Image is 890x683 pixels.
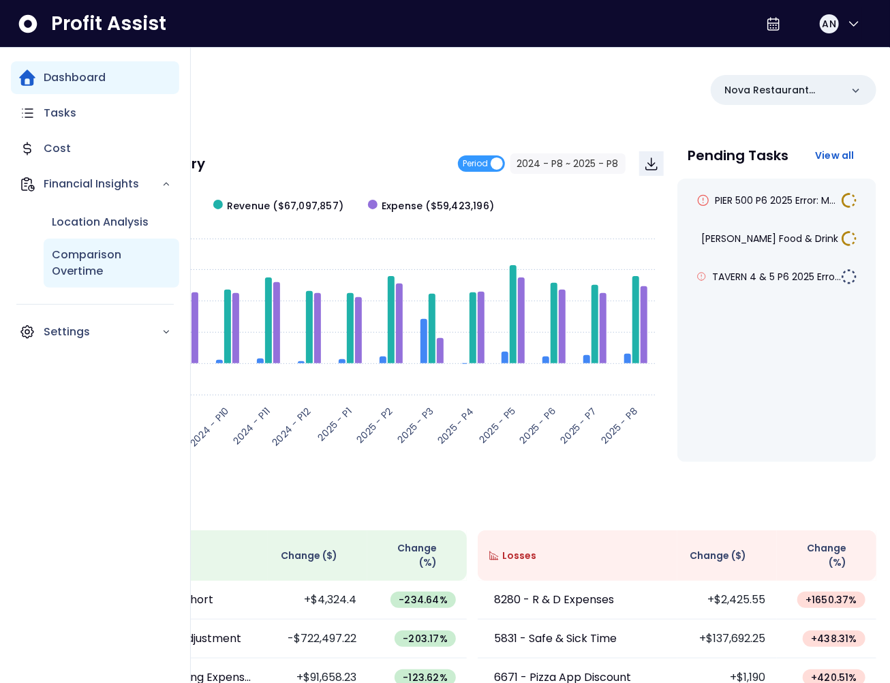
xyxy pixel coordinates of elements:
p: Pending Tasks [688,149,789,162]
span: Change (%) [788,541,846,570]
td: +$2,425.55 [677,581,777,620]
span: Change ( $ ) [690,549,747,563]
p: Settings [44,324,162,340]
img: In Progress [841,230,857,247]
span: AN [823,17,836,31]
td: -$722,497.22 [268,620,367,658]
text: 2025 - P6 [517,404,559,446]
td: +$137,692.25 [677,620,777,658]
text: 2025 - P2 [354,404,395,446]
p: Cost [44,140,71,157]
span: Change (%) [378,541,437,570]
p: Dashboard [44,70,106,86]
span: Profit Assist [51,12,166,36]
text: 2025 - P5 [476,404,518,446]
span: PIER 500 P6 2025 Error: M... [716,194,836,207]
text: 2025 - P1 [315,404,355,444]
span: Period [463,155,489,172]
span: -203.17 % [403,632,448,646]
text: 2025 - P4 [434,404,477,447]
img: Not yet Started [841,269,857,285]
span: Expense ($59,423,196) [382,199,494,213]
text: 2024 - P11 [230,404,273,447]
text: 2025 - P8 [598,404,641,446]
p: Comparison Overtime [52,247,171,279]
text: 2025 - P3 [395,404,436,446]
p: 8280 - R & D Expenses [494,592,614,608]
span: -234.64 % [399,593,448,607]
text: 2025 - P7 [557,404,600,446]
span: [PERSON_NAME] Food & Drink - ... [702,232,856,245]
span: + 438.31 % [811,632,857,646]
span: View all [815,149,855,162]
span: Revenue ($67,097,857) [227,199,343,213]
span: TAVERN 4 & 5 P6 2025 Erro... [712,270,841,284]
p: Financial Insights [44,176,162,192]
p: Location Analysis [52,214,149,230]
p: Wins & Losses [68,500,876,514]
button: 2024 - P8 ~ 2025 - P8 [510,153,626,174]
span: + 1650.37 % [805,593,857,607]
button: Download [639,151,664,176]
p: Tasks [44,105,76,121]
p: Nova Restaurant Group [724,83,841,97]
text: 2024 - P12 [269,404,314,449]
p: 5831 - Safe & Sick Time [494,631,617,647]
img: In Progress [841,192,857,209]
span: Change ( $ ) [281,549,337,563]
button: View all [804,143,865,168]
span: Losses [502,549,536,563]
text: 2024 - P10 [187,404,232,449]
td: +$4,324.4 [268,581,367,620]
